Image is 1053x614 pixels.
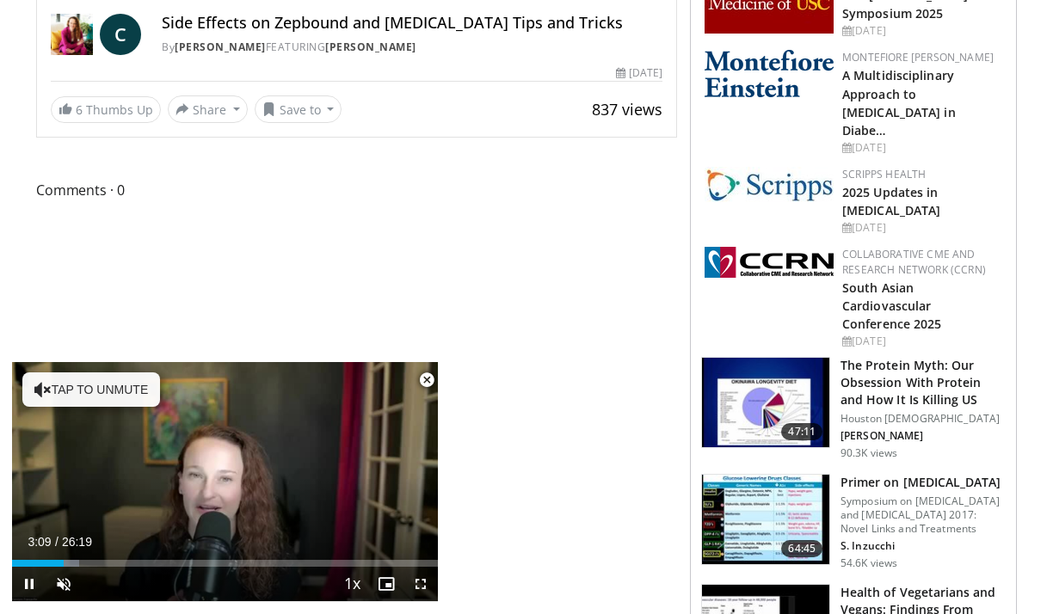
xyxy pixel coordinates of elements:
[842,167,926,181] a: Scripps Health
[12,560,438,567] div: Progress Bar
[701,474,1006,570] a: 64:45 Primer on [MEDICAL_DATA] Symposium on [MEDICAL_DATA] and [MEDICAL_DATA] 2017: Novel Links a...
[705,167,834,202] img: c9f2b0b7-b02a-4276-a72a-b0cbb4230bc1.jpg.150x105_q85_autocrop_double_scale_upscale_version-0.2.jpg
[335,567,369,601] button: Playback Rate
[841,357,1006,408] h3: The Protein Myth: Our Obsession With Protein and How It Is Killing US
[162,40,662,55] div: By FEATURING
[702,475,829,564] img: 022d2313-3eaa-4549-99ac-ae6801cd1fdc.150x105_q85_crop-smart_upscale.jpg
[325,40,416,54] a: [PERSON_NAME]
[841,412,1006,426] p: Houston [DEMOGRAPHIC_DATA]
[842,220,1002,236] div: [DATE]
[842,184,940,218] a: 2025 Updates in [MEDICAL_DATA]
[841,474,1006,491] h3: Primer on [MEDICAL_DATA]
[781,423,822,440] span: 47:11
[22,372,160,407] button: Tap to unmute
[702,358,829,447] img: b7b8b05e-5021-418b-a89a-60a270e7cf82.150x105_q85_crop-smart_upscale.jpg
[409,362,444,398] button: Close
[842,67,956,138] a: A Multidisciplinary Approach to [MEDICAL_DATA] in Diabe…
[51,14,93,55] img: Dr. Carolynn Francavilla
[842,140,1002,156] div: [DATE]
[168,95,248,123] button: Share
[175,40,266,54] a: [PERSON_NAME]
[842,279,942,332] a: South Asian Cardiovascular Conference 2025
[12,362,438,602] video-js: Video Player
[36,179,677,201] span: Comments 0
[781,540,822,557] span: 64:45
[46,567,81,601] button: Unmute
[842,247,986,277] a: Collaborative CME and Research Network (CCRN)
[403,567,438,601] button: Fullscreen
[62,535,92,549] span: 26:19
[162,14,662,33] h4: Side Effects on Zepbound and [MEDICAL_DATA] Tips and Tricks
[841,539,1006,553] p: S. Inzucchi
[705,50,834,97] img: b0142b4c-93a1-4b58-8f91-5265c282693c.png.150x105_q85_autocrop_double_scale_upscale_version-0.2.png
[369,567,403,601] button: Enable picture-in-picture mode
[51,96,161,123] a: 6 Thumbs Up
[841,494,1006,536] p: Symposium on [MEDICAL_DATA] and [MEDICAL_DATA] 2017: Novel Links and Treatments
[842,23,1002,39] div: [DATE]
[76,101,83,118] span: 6
[705,247,834,278] img: a04ee3ba-8487-4636-b0fb-5e8d268f3737.png.150x105_q85_autocrop_double_scale_upscale_version-0.2.png
[592,99,662,120] span: 837 views
[100,14,141,55] a: C
[841,556,897,570] p: 54.6K views
[842,334,1002,349] div: [DATE]
[841,446,897,460] p: 90.3K views
[12,567,46,601] button: Pause
[255,95,342,123] button: Save to
[841,429,1006,443] p: [PERSON_NAME]
[842,50,994,64] a: Montefiore [PERSON_NAME]
[28,535,51,549] span: 3:09
[55,535,58,549] span: /
[616,65,662,81] div: [DATE]
[701,357,1006,460] a: 47:11 The Protein Myth: Our Obsession With Protein and How It Is Killing US Houston [DEMOGRAPHIC_...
